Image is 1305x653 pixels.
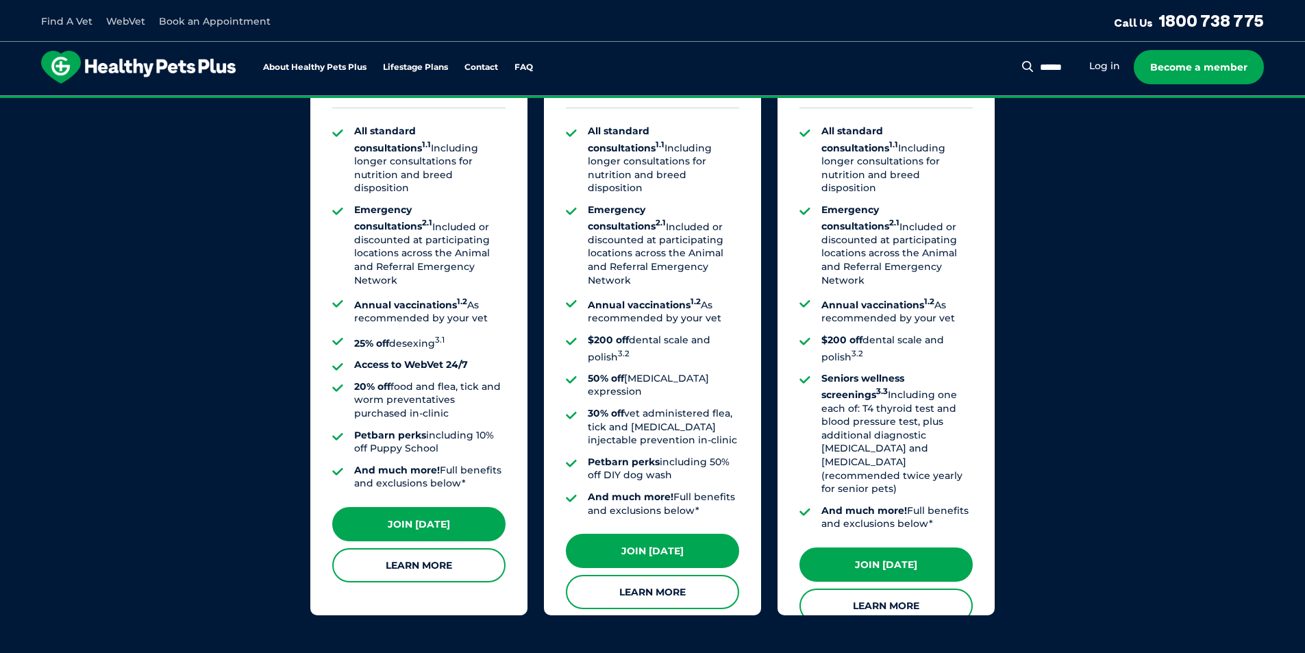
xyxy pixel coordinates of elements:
[799,547,973,582] a: Join [DATE]
[159,15,271,27] a: Book an Appointment
[799,589,973,623] a: Learn More
[354,464,506,491] li: Full benefits and exclusions below*
[588,125,664,153] strong: All standard consultations
[588,125,739,195] li: Including longer consultations for nutrition and breed disposition
[588,407,624,419] strong: 30% off
[435,335,445,345] sup: 3.1
[588,334,629,346] strong: $200 off
[656,219,666,228] sup: 2.1
[588,299,701,311] strong: Annual vaccinations
[889,219,899,228] sup: 2.1
[588,204,739,287] li: Included or discounted at participating locations across the Animal and Referral Emergency Network
[354,204,506,287] li: Included or discounted at participating locations across the Animal and Referral Emergency Network
[354,299,467,311] strong: Annual vaccinations
[514,63,533,72] a: FAQ
[852,349,863,358] sup: 3.2
[354,125,506,195] li: Including longer consultations for nutrition and breed disposition
[41,51,236,84] img: hpp-logo
[588,456,739,482] li: including 50% off DIY dog wash
[588,456,660,468] strong: Petbarn perks
[354,204,432,232] strong: Emergency consultations
[588,491,673,503] strong: And much more!
[566,534,739,568] a: Join [DATE]
[588,407,739,447] li: vet administered flea, tick and [MEDICAL_DATA] injectable prevention in-clinic
[821,504,907,517] strong: And much more!
[821,125,973,195] li: Including longer consultations for nutrition and breed disposition
[588,295,739,325] li: As recommended by your vet
[383,63,448,72] a: Lifestage Plans
[821,372,973,496] li: Including one each of: T4 thyroid test and blood pressure test, plus additional diagnostic [MEDIC...
[354,295,506,325] li: As recommended by your vet
[354,358,468,371] strong: Access to WebVet 24/7
[566,575,739,609] a: Learn More
[821,125,898,153] strong: All standard consultations
[464,63,498,72] a: Contact
[588,372,739,399] li: [MEDICAL_DATA] expression
[588,334,739,364] li: dental scale and polish
[656,140,664,149] sup: 1.1
[422,219,432,228] sup: 2.1
[354,125,431,153] strong: All standard consultations
[821,295,973,325] li: As recommended by your vet
[691,297,701,306] sup: 1.2
[354,337,389,349] strong: 25% off
[889,140,898,149] sup: 1.1
[354,380,390,393] strong: 20% off
[457,297,467,306] sup: 1.2
[1134,50,1264,84] a: Become a member
[354,334,506,350] li: desexing
[1019,60,1036,73] button: Search
[332,548,506,582] a: Learn More
[106,15,145,27] a: WebVet
[821,334,973,364] li: dental scale and polish
[588,204,666,232] strong: Emergency consultations
[354,380,506,421] li: food and flea, tick and worm preventatives purchased in-clinic
[332,507,506,541] a: Join [DATE]
[1114,10,1264,31] a: Call Us1800 738 775
[821,299,934,311] strong: Annual vaccinations
[263,63,366,72] a: About Healthy Pets Plus
[821,204,973,287] li: Included or discounted at participating locations across the Animal and Referral Emergency Network
[821,504,973,531] li: Full benefits and exclusions below*
[41,15,92,27] a: Find A Vet
[397,96,908,108] span: Proactive, preventative wellness program designed to keep your pet healthier and happier for longer
[1114,16,1153,29] span: Call Us
[354,429,426,441] strong: Petbarn perks
[821,204,899,232] strong: Emergency consultations
[821,372,904,401] strong: Seniors wellness screenings
[924,297,934,306] sup: 1.2
[1089,60,1120,73] a: Log in
[588,491,739,517] li: Full benefits and exclusions below*
[618,349,630,358] sup: 3.2
[354,429,506,456] li: including 10% off Puppy School
[422,140,431,149] sup: 1.1
[876,386,888,396] sup: 3.3
[821,334,862,346] strong: $200 off
[588,372,624,384] strong: 50% off
[354,464,440,476] strong: And much more!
